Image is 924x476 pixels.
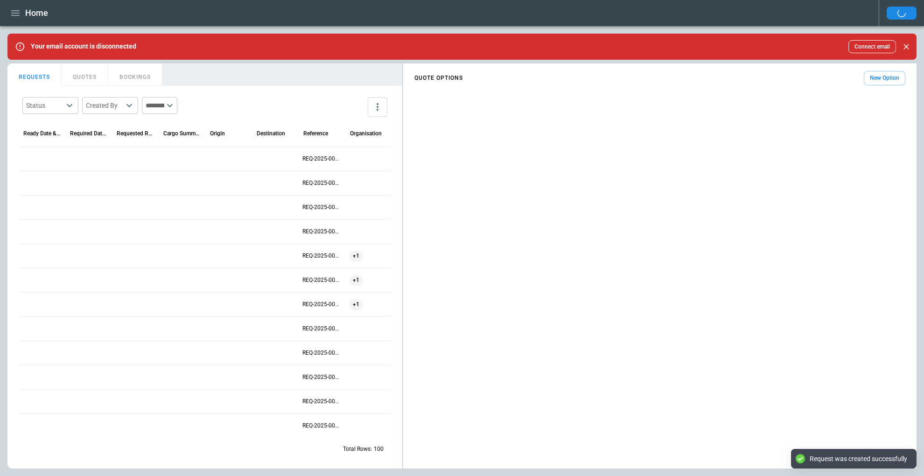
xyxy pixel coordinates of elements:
span: +1 [349,293,363,316]
div: scrollable content [403,67,917,89]
button: REQUESTS [7,63,62,86]
div: Requested Route [117,130,154,137]
button: QUOTES [62,63,108,86]
p: REQ-2025-001906 [302,228,342,236]
button: more [368,97,387,117]
div: Ready Date & Time (UTC) [23,130,61,137]
div: Destination [257,130,285,137]
p: Your email account is disconnected [31,42,136,50]
div: Created By [86,101,123,110]
h4: QUOTE OPTIONS [414,76,463,80]
p: REQ-2025-001903 [302,301,342,308]
span: +1 [349,244,363,268]
button: Connect email [848,40,896,53]
div: dismiss [900,36,913,57]
p: REQ-2025-001904 [302,276,342,284]
div: Cargo Summary [163,130,201,137]
h1: Home [25,7,48,19]
div: Reference [303,130,328,137]
div: Status [26,101,63,110]
p: REQ-2025-001901 [302,349,342,357]
p: REQ-2025-001902 [302,325,342,333]
p: REQ-2025-001899 [302,398,342,406]
p: REQ-2025-001905 [302,252,342,260]
span: +1 [349,268,363,292]
p: 100 [374,445,384,453]
button: Close [900,40,913,53]
div: Required Date & Time (UTC) [70,130,107,137]
p: REQ-2025-001898 [302,422,342,430]
div: Origin [210,130,225,137]
p: REQ-2025-001909 [302,155,342,163]
p: REQ-2025-001900 [302,373,342,381]
button: BOOKINGS [108,63,162,86]
p: REQ-2025-001907 [302,203,342,211]
div: Request was created successfully [810,455,907,463]
p: REQ-2025-001908 [302,179,342,187]
button: New Option [864,71,905,85]
div: Organisation [350,130,382,137]
p: Total Rows: [343,445,372,453]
